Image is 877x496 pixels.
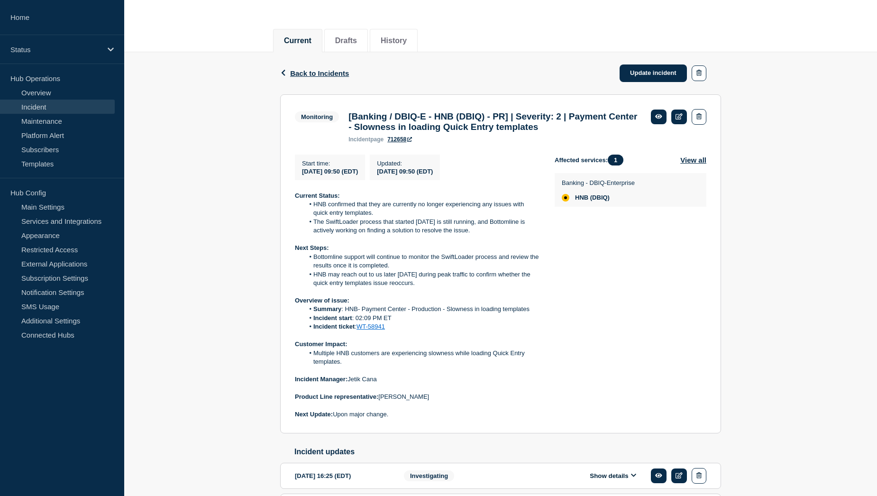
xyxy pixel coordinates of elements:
p: Start time : [302,160,358,167]
li: Bottomline support will continue to monitor the SwiftLoader process and review the results once i... [304,253,540,270]
p: Updated : [377,160,433,167]
p: Banking - DBIQ-Enterprise [562,179,635,186]
li: The SwiftLoader process that started [DATE] is still running, and Bottomline is actively working ... [304,218,540,235]
p: page [348,136,384,143]
div: affected [562,194,569,202]
strong: Current Status: [295,192,340,199]
span: Affected services: [555,155,628,165]
a: WT-58941 [356,323,385,330]
h3: [Banking / DBIQ-E - HNB (DBIQ) - PR] | Severity: 2 | Payment Center - Slowness in loading Quick E... [348,111,641,132]
li: Multiple HNB customers are experiencing slowness while loading Quick Entry templates. [304,349,540,367]
span: Back to Incidents [290,69,349,77]
p: Status [10,46,101,54]
div: [DATE] 09:50 (EDT) [377,167,433,175]
span: incident [348,136,370,143]
strong: Next Update: [295,411,333,418]
p: Upon major change. [295,410,539,419]
h2: Incident updates [294,448,721,456]
span: HNB (DBIQ) [575,194,610,202]
strong: Summary [313,305,341,312]
button: Back to Incidents [280,69,349,77]
li: : 02:09 PM ET [304,314,540,322]
p: [PERSON_NAME] [295,393,539,401]
a: Update incident [620,64,687,82]
a: 712658 [387,136,412,143]
button: Drafts [335,37,357,45]
li: : [304,322,540,331]
strong: Next Steps: [295,244,329,251]
span: Investigating [404,470,454,481]
button: View all [680,155,706,165]
button: Current [284,37,311,45]
strong: Incident Manager: [295,376,347,383]
button: History [381,37,407,45]
strong: Incident start [313,314,352,321]
strong: Overview of issue: [295,297,349,304]
li: HNB may reach out to us later [DATE] during peak traffic to confirm whether the quick entry templ... [304,270,540,288]
li: HNB confirmed that they are currently no longer experiencing any issues with quick entry templates. [304,200,540,218]
div: [DATE] 16:25 (EDT) [295,468,390,484]
p: Jetik Cana [295,375,539,384]
li: : HNB- Payment Center - Production - Slowness in loading templates [304,305,540,313]
button: Show details [587,472,639,480]
span: 1 [608,155,623,165]
strong: Incident ticket [313,323,355,330]
span: [DATE] 09:50 (EDT) [302,168,358,175]
span: Monitoring [295,111,339,122]
strong: Customer Impact: [295,340,347,348]
strong: Product Line representative: [295,393,378,400]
